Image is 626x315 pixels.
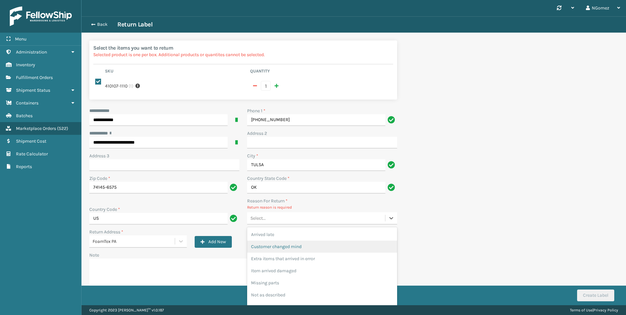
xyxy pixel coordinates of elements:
[247,204,397,210] p: Return reason is required
[93,44,393,51] h2: Select the items you want to return
[570,305,618,315] div: |
[15,36,26,42] span: Menu
[87,22,117,27] button: Back
[10,7,72,26] img: logo
[93,51,393,58] p: Selected product is one per box. Additional products or quantites cannot be selected.
[247,277,397,289] div: Missing parts
[89,305,164,315] p: Copyright 2023 [PERSON_NAME]™ v 1.0.187
[16,138,46,144] span: Shipment Cost
[577,290,614,301] button: Create Label
[195,236,232,248] button: Add New
[57,126,68,131] span: ( 522 )
[89,252,99,258] label: Note
[16,126,56,131] span: Marketplace Orders
[247,107,265,114] label: Phone 1
[570,308,592,312] a: Terms of Use
[248,68,393,76] th: Quantity
[89,175,110,182] label: Zip Code
[16,75,53,80] span: Fulfillment Orders
[247,152,258,159] label: City
[247,253,397,265] div: Extra items that arrived in error
[128,83,133,89] span: ( 1 )
[16,151,48,157] span: Rate Calculator
[247,289,397,301] div: Not as described
[247,175,290,182] label: Country State Code
[247,265,397,277] div: Item arrived damaged
[89,228,123,235] label: Return Address
[89,152,109,159] label: Address 3
[89,206,120,213] label: Country Code
[247,241,397,253] div: Customer changed mind
[593,308,618,312] a: Privacy Policy
[247,197,288,204] label: Reason For Return
[16,62,35,68] span: Inventory
[250,215,266,222] div: Select...
[117,21,153,28] h3: Return Label
[247,130,267,137] label: Address 2
[16,113,33,118] span: Batches
[93,238,175,245] div: FoamTex PA
[16,87,50,93] span: Shipment Status
[247,301,397,313] div: Wrong item sent
[16,100,38,106] span: Containers
[103,68,248,76] th: Sku
[247,228,397,241] div: Arrived late
[16,164,32,169] span: Reports
[16,49,47,55] span: Administration
[105,83,127,89] label: 410107-1110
